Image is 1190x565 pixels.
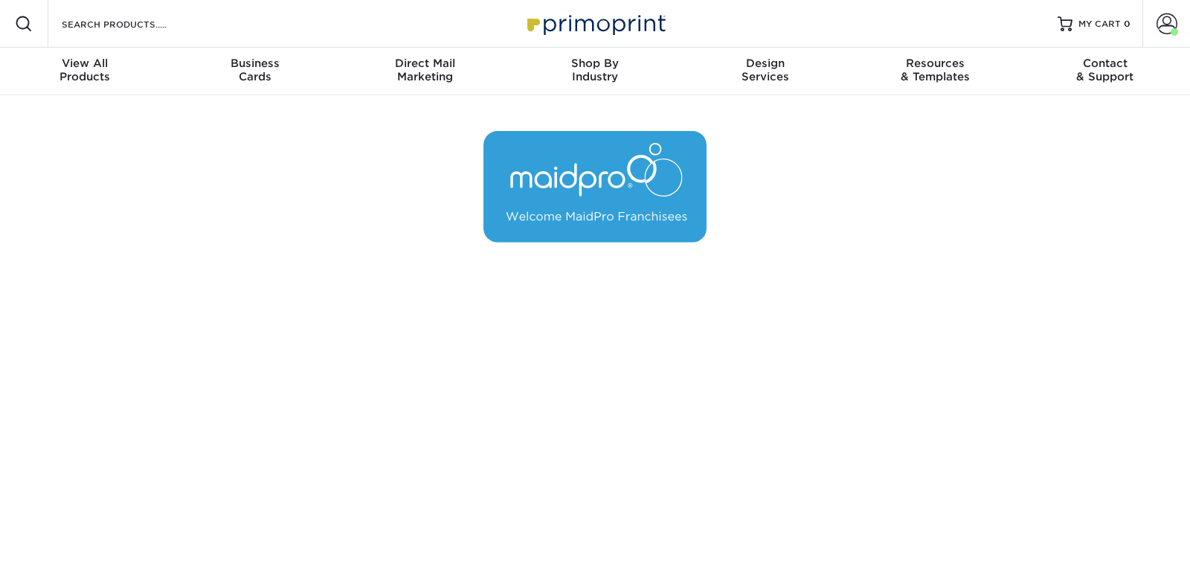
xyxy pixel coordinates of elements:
a: DesignServices [680,48,850,95]
span: Contact [1020,57,1190,70]
img: MaidPro [483,131,707,243]
span: Shop By [510,57,681,70]
a: Contact& Support [1020,48,1190,95]
a: Shop ByIndustry [510,48,681,95]
a: Resources& Templates [850,48,1020,95]
span: Resources [850,57,1020,70]
div: Industry [510,57,681,83]
a: BusinessCards [170,48,341,95]
div: & Templates [850,57,1020,83]
a: Direct MailMarketing [340,48,510,95]
input: SEARCH PRODUCTS..... [60,15,205,33]
span: MY CART [1078,18,1121,31]
span: Design [680,57,850,70]
div: & Support [1020,57,1190,83]
div: Services [680,57,850,83]
div: Marketing [340,57,510,83]
span: Business [170,57,341,70]
div: Cards [170,57,341,83]
span: 0 [1124,19,1130,29]
span: Direct Mail [340,57,510,70]
img: Primoprint [521,7,669,39]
